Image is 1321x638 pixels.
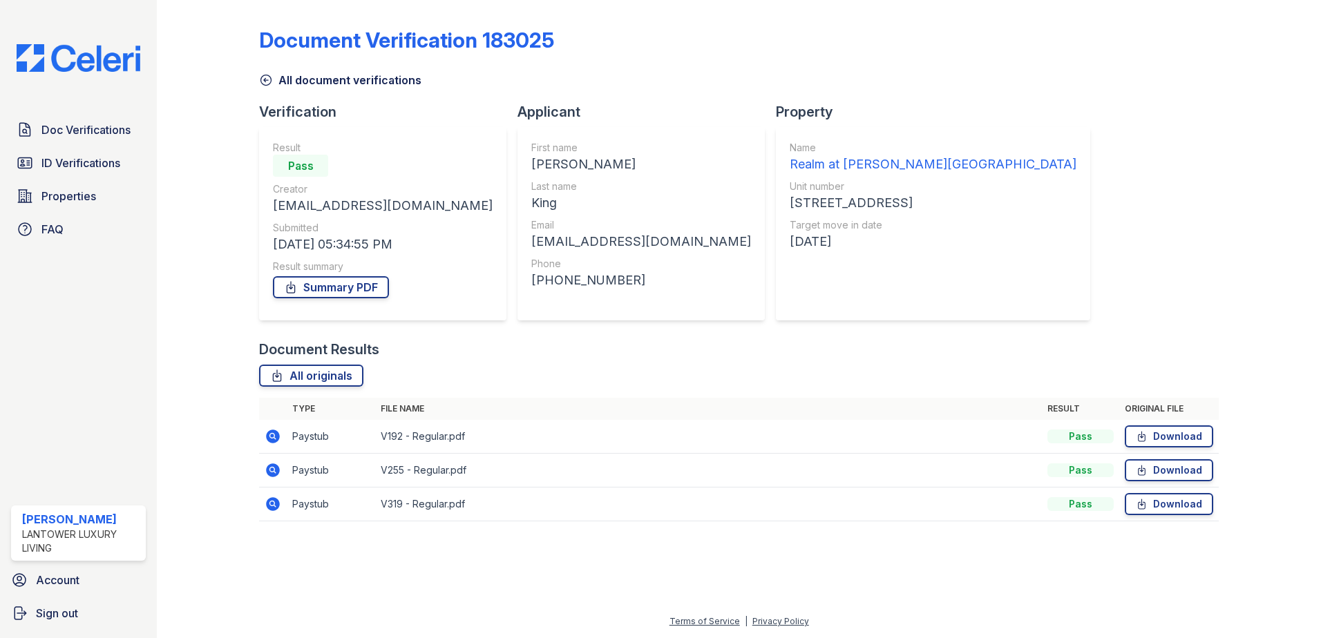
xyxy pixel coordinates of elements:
a: Summary PDF [273,276,389,298]
div: [PERSON_NAME] [22,511,140,528]
div: [DATE] 05:34:55 PM [273,235,493,254]
a: Download [1125,493,1213,515]
div: Document Results [259,340,379,359]
a: Properties [11,182,146,210]
span: FAQ [41,221,64,238]
iframe: chat widget [1263,583,1307,624]
div: Pass [273,155,328,177]
a: All originals [259,365,363,387]
div: Document Verification 183025 [259,28,554,52]
div: King [531,193,751,213]
span: Sign out [36,605,78,621]
a: ID Verifications [11,149,146,177]
th: Original file [1119,398,1219,420]
div: [PHONE_NUMBER] [531,271,751,290]
a: All document verifications [259,72,421,88]
span: Doc Verifications [41,122,131,138]
a: Name Realm at [PERSON_NAME][GEOGRAPHIC_DATA] [790,141,1076,174]
div: Realm at [PERSON_NAME][GEOGRAPHIC_DATA] [790,155,1076,174]
th: Type [287,398,375,420]
div: Pass [1047,463,1114,477]
div: First name [531,141,751,155]
span: Account [36,572,79,588]
div: Submitted [273,221,493,235]
div: [EMAIL_ADDRESS][DOMAIN_NAME] [273,196,493,215]
div: Email [531,218,751,232]
a: Privacy Policy [752,616,809,626]
a: Doc Verifications [11,116,146,144]
div: Phone [531,257,751,271]
a: Download [1125,425,1213,447]
div: [DATE] [790,232,1076,251]
div: Applicant [517,102,776,122]
div: [EMAIL_ADDRESS][DOMAIN_NAME] [531,232,751,251]
div: Target move in date [790,218,1076,232]
a: FAQ [11,215,146,243]
td: V255 - Regular.pdf [375,454,1042,487]
td: V192 - Regular.pdf [375,420,1042,454]
span: Properties [41,188,96,204]
td: Paystub [287,420,375,454]
div: Pass [1047,429,1114,443]
div: Property [776,102,1101,122]
a: Sign out [6,599,151,627]
div: Last name [531,180,751,193]
th: File name [375,398,1042,420]
div: Creator [273,182,493,196]
div: [STREET_ADDRESS] [790,193,1076,213]
div: | [745,616,748,626]
td: V319 - Regular.pdf [375,487,1042,521]
td: Paystub [287,454,375,487]
th: Result [1042,398,1119,420]
div: Verification [259,102,517,122]
div: Result summary [273,260,493,273]
div: Name [790,141,1076,155]
a: Terms of Service [669,616,740,626]
div: Unit number [790,180,1076,193]
td: Paystub [287,487,375,521]
div: [PERSON_NAME] [531,155,751,174]
a: Account [6,566,151,594]
div: Pass [1047,497,1114,511]
a: Download [1125,459,1213,481]
div: Result [273,141,493,155]
div: Lantower Luxury Living [22,528,140,555]
img: CE_Logo_Blue-a8612792a0a2168367f1c8372b55b34899dd931a85d93a1a3d3e32e68fde9ad4.png [6,44,151,72]
span: ID Verifications [41,155,120,171]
